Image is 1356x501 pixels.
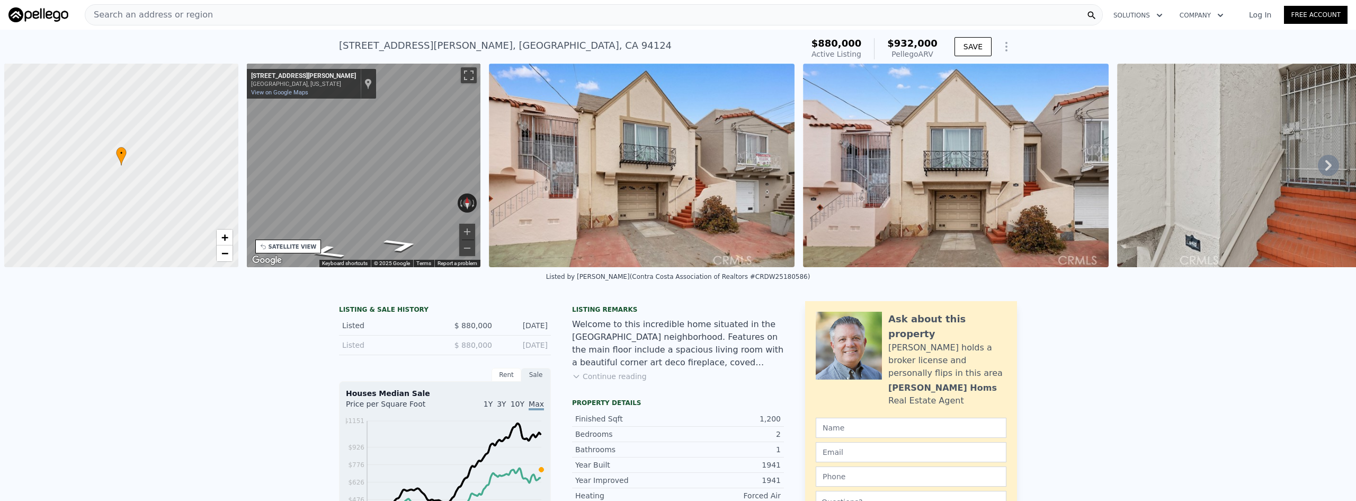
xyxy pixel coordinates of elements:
button: Solutions [1105,6,1171,25]
button: Zoom out [459,240,475,256]
a: View on Google Maps [251,89,308,96]
div: Listing remarks [572,305,784,314]
input: Email [816,442,1006,462]
span: $880,000 [811,38,862,49]
span: Active Listing [811,50,861,58]
div: Finished Sqft [575,414,678,424]
div: Listed by [PERSON_NAME] (Contra Costa Association of Realtors #CRDW25180586) [546,273,810,280]
div: Property details [572,399,784,407]
a: Zoom out [217,245,233,261]
tspan: $1151 [344,417,364,425]
input: Name [816,418,1006,438]
span: $ 880,000 [454,321,492,330]
a: Free Account [1284,6,1348,24]
div: Map [247,64,481,267]
a: Zoom in [217,230,233,245]
a: Show location on map [364,78,372,90]
div: LISTING & SALE HISTORY [339,305,551,316]
div: • [116,147,127,165]
span: • [116,148,127,158]
div: Welcome to this incredible home situated in the [GEOGRAPHIC_DATA] neighborhood. Features on the m... [572,318,784,369]
a: Open this area in Google Maps (opens a new window) [249,253,284,267]
div: [STREET_ADDRESS][PERSON_NAME] , [GEOGRAPHIC_DATA] , CA 94124 [339,38,672,53]
div: Price per Square Foot [346,399,445,416]
div: [PERSON_NAME] Homs [888,382,997,394]
span: © 2025 Google [374,260,410,266]
div: Sale [521,368,551,382]
div: Street View [247,64,481,267]
button: Reset the view [463,194,471,213]
div: SATELLITE VIEW [269,243,317,251]
div: [DATE] [501,340,548,350]
button: SAVE [954,37,992,56]
span: + [221,231,228,244]
span: 1Y [484,400,493,408]
path: Go West, Thornton Ave [293,242,359,262]
span: 10Y [511,400,524,408]
a: Report a problem [438,260,477,266]
div: Rent [492,368,521,382]
div: 2 [678,429,781,440]
div: Heating [575,490,678,501]
div: Houses Median Sale [346,388,544,399]
span: $932,000 [887,38,938,49]
div: 1941 [678,460,781,470]
div: Bathrooms [575,444,678,455]
div: Forced Air [678,490,781,501]
img: Pellego [8,7,68,22]
button: Company [1171,6,1232,25]
div: Year Improved [575,475,678,486]
button: Continue reading [572,371,647,382]
button: Keyboard shortcuts [322,260,368,267]
img: Google [249,253,284,267]
button: Toggle fullscreen view [461,67,477,83]
a: Log In [1236,10,1284,20]
div: [GEOGRAPHIC_DATA], [US_STATE] [251,81,356,87]
input: Phone [816,467,1006,487]
div: [PERSON_NAME] holds a broker license and personally flips in this area [888,341,1006,380]
tspan: $926 [348,444,364,451]
div: Bedrooms [575,429,678,440]
div: Pellego ARV [887,49,938,59]
span: 3Y [497,400,506,408]
span: − [221,247,228,260]
img: Sale: 167555754 Parcel: 55687775 [489,64,795,267]
img: Sale: 167555754 Parcel: 55687775 [803,64,1109,267]
tspan: $776 [348,461,364,469]
div: Listed [342,320,436,331]
div: [STREET_ADDRESS][PERSON_NAME] [251,72,356,81]
button: Rotate clockwise [471,194,477,213]
a: Terms (opens in new tab) [416,260,431,266]
div: Year Built [575,460,678,470]
div: Real Estate Agent [888,394,964,407]
div: 1,200 [678,414,781,424]
div: Ask about this property [888,312,1006,341]
button: Zoom in [459,224,475,240]
path: Go East, Thornton Ave [368,235,434,256]
tspan: $626 [348,479,364,486]
div: [DATE] [501,320,548,331]
span: Search an address or region [85,8,213,21]
div: Listed [342,340,436,350]
div: 1941 [678,475,781,486]
button: Rotate counterclockwise [458,194,463,213]
div: 1 [678,444,781,455]
span: Max [529,400,544,410]
span: $ 880,000 [454,341,492,349]
button: Show Options [996,36,1017,57]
